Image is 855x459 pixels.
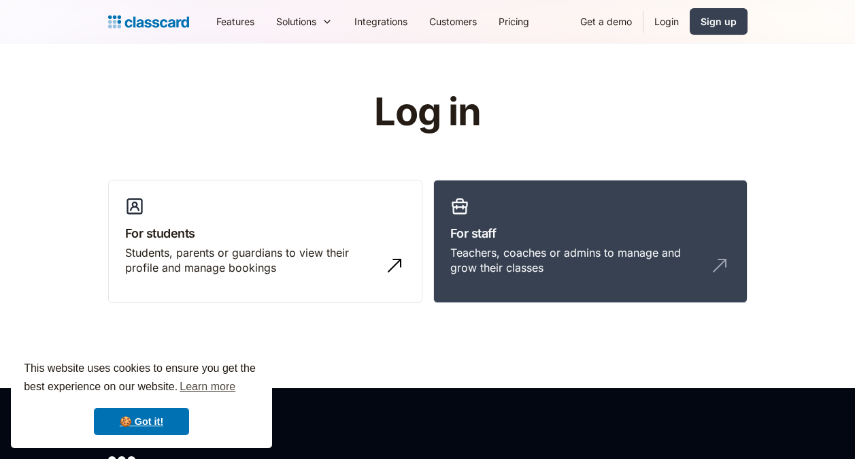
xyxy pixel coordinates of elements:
h3: For students [125,224,405,242]
div: cookieconsent [11,347,272,448]
div: Teachers, coaches or admins to manage and grow their classes [450,245,703,276]
div: Solutions [276,14,316,29]
a: For studentsStudents, parents or guardians to view their profile and manage bookings [108,180,422,304]
a: dismiss cookie message [94,408,189,435]
a: Login [643,6,690,37]
a: Integrations [343,6,418,37]
div: Students, parents or guardians to view their profile and manage bookings [125,245,378,276]
h1: Log in [212,91,643,133]
span: This website uses cookies to ensure you get the best experience on our website. [24,360,259,397]
a: Pricing [488,6,540,37]
h3: For staff [450,224,731,242]
a: Customers [418,6,488,37]
div: Sign up [701,14,737,29]
div: Solutions [265,6,343,37]
a: For staffTeachers, coaches or admins to manage and grow their classes [433,180,748,304]
a: Get a demo [569,6,643,37]
a: Sign up [690,8,748,35]
a: home [108,12,189,31]
a: Features [205,6,265,37]
a: learn more about cookies [178,377,237,397]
